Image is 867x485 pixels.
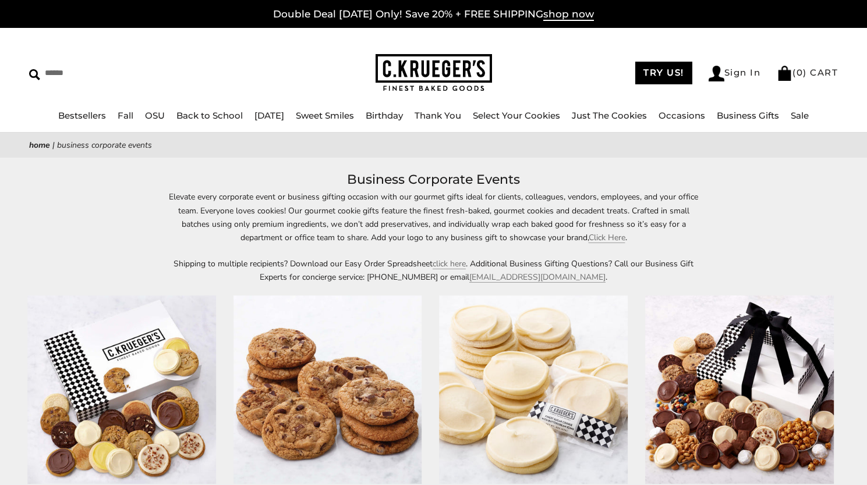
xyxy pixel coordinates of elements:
[415,110,461,121] a: Thank You
[572,110,647,121] a: Just The Cookies
[777,66,792,81] img: Bag
[166,257,702,284] p: Shipping to multiple recipients? Download our Easy Order Spreadsheet . Additional Business Giftin...
[29,138,838,152] nav: breadcrumbs
[543,8,594,21] span: shop now
[58,110,106,121] a: Bestsellers
[145,110,165,121] a: OSU
[29,69,40,80] img: Search
[29,64,220,82] input: Search
[254,110,284,121] a: [DATE]
[29,140,50,151] a: Home
[176,110,243,121] a: Back to School
[717,110,779,121] a: Business Gifts
[27,295,216,484] img: Harlequin Cookie Gift Boxes - Assorted Cookies
[797,67,804,78] span: 0
[166,190,702,244] p: Elevate every corporate event or business gifting occasion with our gourmet gifts ideal for clien...
[273,8,594,21] a: Double Deal [DATE] Only! Save 20% + FREE SHIPPINGshop now
[439,295,628,484] img: Just The Cookies - Buttercream Iced Sugar Cookies
[366,110,403,121] a: Birthday
[709,66,761,81] a: Sign In
[469,272,606,283] a: [EMAIL_ADDRESS][DOMAIN_NAME]
[659,110,705,121] a: Occasions
[473,110,560,121] a: Select Your Cookies
[47,169,820,190] h1: Business Corporate Events
[635,62,692,84] a: TRY US!
[777,67,838,78] a: (0) CART
[376,54,492,92] img: C.KRUEGER'S
[709,66,724,81] img: Account
[589,232,625,243] a: Click Here
[791,110,809,121] a: Sale
[52,140,55,151] span: |
[645,295,834,484] img: Every Occasion VIP Gift Stack - Cookies and Snacks - Select a Message
[57,140,152,151] span: Business Corporate Events
[433,258,466,269] a: click here
[296,110,354,121] a: Sweet Smiles
[118,110,133,121] a: Fall
[233,295,422,484] img: Just The Cookies - All Chocolate Chip Cookies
